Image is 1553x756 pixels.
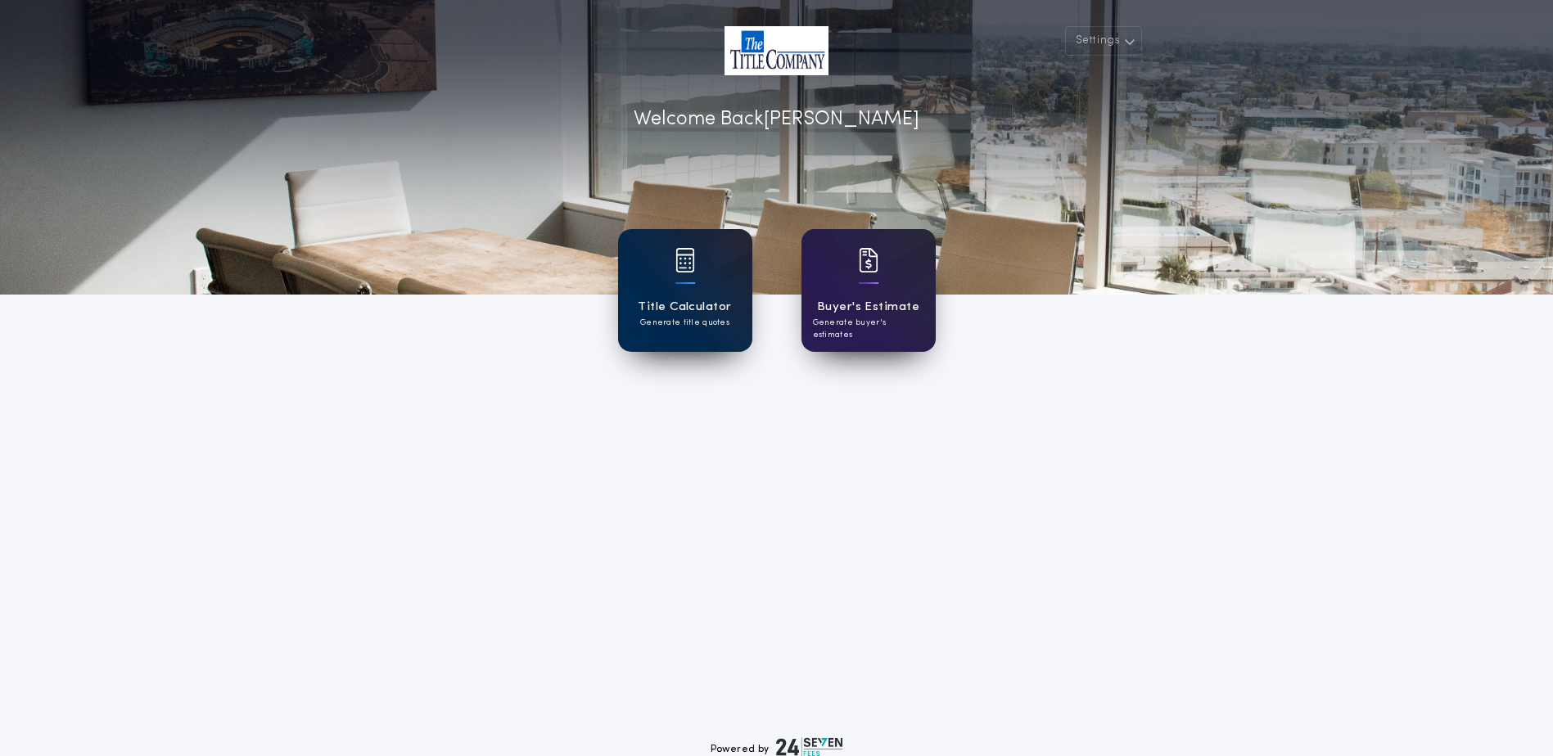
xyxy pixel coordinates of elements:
p: Welcome Back [PERSON_NAME] [634,105,919,134]
img: account-logo [725,26,828,75]
img: card icon [859,248,878,272]
h1: Buyer's Estimate [817,298,919,317]
a: card iconBuyer's EstimateGenerate buyer's estimates [801,229,936,352]
a: card iconTitle CalculatorGenerate title quotes [618,229,752,352]
p: Generate title quotes [640,317,729,329]
h1: Title Calculator [638,298,731,317]
img: card icon [675,248,695,272]
p: Generate buyer's estimates [813,317,924,341]
button: Settings [1065,26,1142,56]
